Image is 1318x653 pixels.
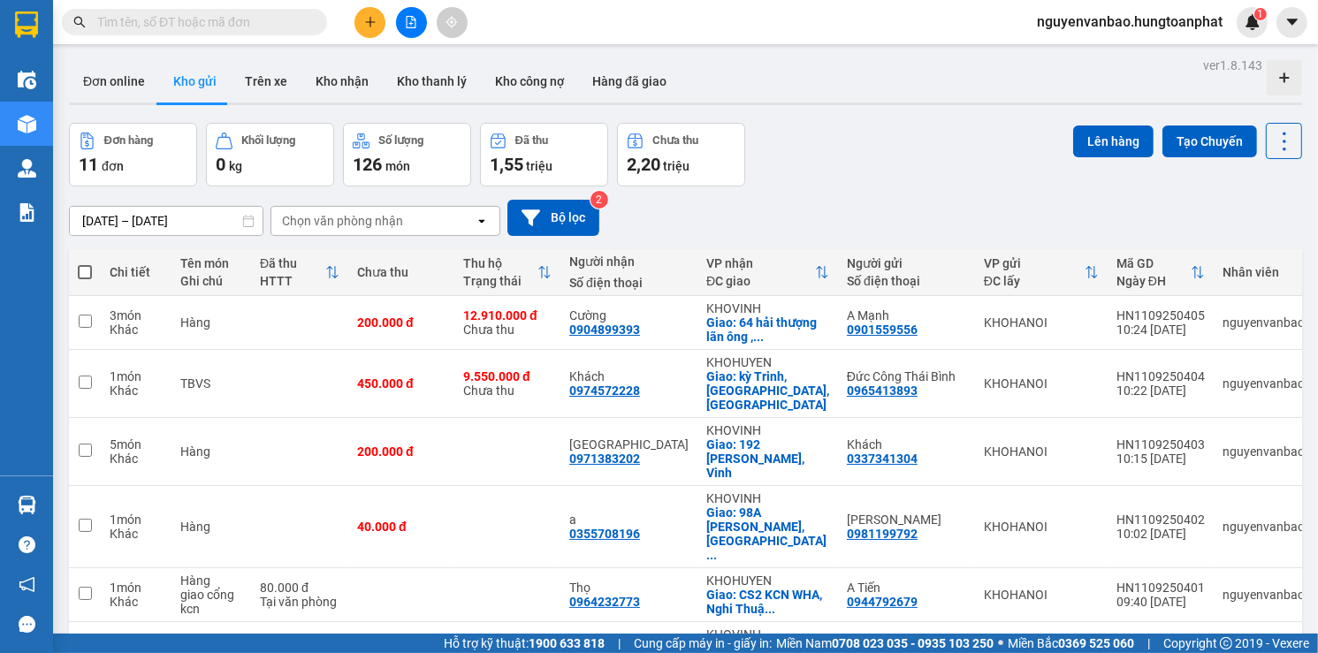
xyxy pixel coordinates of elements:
span: 126 [353,154,382,175]
span: file-add [405,16,417,28]
div: 0944792679 [847,595,918,609]
span: triệu [526,159,552,173]
div: HN1109250404 [1116,369,1205,383]
div: ĐC giao [706,274,815,288]
button: plus [354,7,385,38]
div: Khác [110,452,163,466]
button: Kho gửi [159,60,231,103]
div: KHOHANOI [984,588,1099,602]
div: HTTT [260,274,325,288]
img: warehouse-icon [18,115,36,133]
div: KHOHANOI [984,520,1099,534]
div: ĐC lấy [984,274,1085,288]
span: 0 [216,154,225,175]
button: Số lượng126món [343,123,471,186]
div: 200.000 đ [357,315,446,330]
div: Cường [569,308,689,323]
div: 1 món [110,369,163,383]
div: KHOVINH [706,491,829,505]
span: copyright [1220,637,1232,649]
div: 450.000 đ [357,376,446,391]
div: Giao: kỳ Trinh, Kỳ Anh, Hà Tĩnh [706,369,829,412]
th: Toggle SortBy [454,249,560,296]
button: file-add [396,7,427,38]
th: Toggle SortBy [251,249,348,296]
span: 1 [1257,8,1263,20]
div: Giang Anh [569,437,689,452]
strong: 0708 023 035 - 0935 103 250 [832,636,994,650]
div: Người gửi [847,256,966,270]
div: Hàng [180,315,242,330]
div: HN1109250405 [1116,308,1205,323]
button: Trên xe [231,60,301,103]
button: Hàng đã giao [578,60,681,103]
div: 0964232773 [569,595,640,609]
div: 10:24 [DATE] [1116,323,1205,337]
div: Chưa thu [463,369,552,398]
span: plus [364,16,377,28]
div: Đức Công Thái Bình [847,369,966,383]
div: Chung [847,513,966,527]
div: KHOHUYEN [706,573,829,588]
div: Khách [569,369,689,383]
div: VP gửi [984,256,1085,270]
div: VP nhận [706,256,815,270]
div: 40.000 đ [357,520,446,534]
span: triệu [663,159,689,173]
span: món [385,159,410,173]
div: Chọn văn phòng nhận [282,212,403,230]
div: Giao: 192 Hà Huy Tâp, Vinh [706,437,829,480]
span: | [1147,634,1150,653]
div: Tên món [180,256,242,270]
div: Đơn hàng [104,134,153,147]
span: đơn [102,159,124,173]
div: KHOHANOI [984,315,1099,330]
div: Chưa thu [652,134,698,147]
div: Giao: CS2 KCN WHA, Nghi Thuận, Nghi Lộc, Nghệ An [706,588,829,616]
input: Tìm tên, số ĐT hoặc mã đơn [97,12,306,32]
div: Mã GD [1116,256,1191,270]
div: Thu hộ [463,256,537,270]
div: 5 món [110,437,163,452]
div: Giao: 64 hải thượng lãn ông , hà huy tập , tp vinh [706,315,829,344]
div: 0965413893 [847,383,918,398]
div: Hàng [180,520,242,534]
span: nguyenvanbao.hungtoanphat [1023,11,1237,33]
span: caret-down [1284,14,1300,30]
div: 09:40 [DATE] [1116,595,1205,609]
div: Chưa thu [463,308,552,337]
button: Chưa thu2,20 triệu [617,123,745,186]
div: Chi tiết [110,265,163,279]
div: KHOVINH [706,301,829,315]
div: Số lượng [378,134,423,147]
span: 1,55 [490,154,523,175]
div: 3 món [110,308,163,323]
input: Select a date range. [70,207,263,235]
div: 0337341304 [847,452,918,466]
img: warehouse-icon [18,71,36,89]
img: icon-new-feature [1245,14,1261,30]
button: aim [437,7,468,38]
div: 80.000 đ [260,581,339,595]
div: a [569,513,689,527]
button: Đơn online [69,60,159,103]
span: 2,20 [627,154,660,175]
button: Lên hàng [1073,125,1154,157]
div: 0971383202 [569,452,640,466]
span: ... [765,602,775,616]
div: Chưa thu [357,265,446,279]
button: caret-down [1276,7,1307,38]
div: Giao: 98A Nguyễn Cảnh Hoan, Quán Bàu, Vinh [706,505,829,562]
div: Ghi chú [180,274,242,288]
button: Kho thanh lý [383,60,481,103]
div: HN1109250401 [1116,581,1205,595]
div: Người nhận [569,254,689,269]
div: Hàng [180,573,242,588]
span: kg [229,159,242,173]
div: Thọ [569,581,689,595]
div: A Mạnh [847,308,966,323]
span: ⚪️ [998,640,1003,647]
div: Khác [110,595,163,609]
span: ... [753,330,764,344]
div: 9.550.000 đ [463,369,552,383]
